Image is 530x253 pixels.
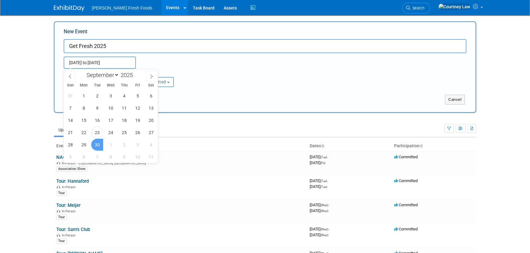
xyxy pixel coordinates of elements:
[329,227,330,231] span: -
[64,28,88,38] label: New Event
[132,90,144,102] span: September 5, 2025
[145,114,157,126] span: September 20, 2025
[78,127,90,138] span: September 22, 2025
[320,161,325,165] span: (Fri)
[394,203,418,207] span: Committed
[310,227,330,231] span: [DATE]
[392,141,476,151] th: Participation
[77,83,91,87] span: Mon
[84,71,119,79] select: Month
[328,155,329,159] span: -
[105,90,117,102] span: September 3, 2025
[56,203,80,208] a: Tour: Meijer
[105,114,117,126] span: September 17, 2025
[56,155,80,160] a: NACS 2025
[394,227,418,231] span: Committed
[118,127,130,138] span: September 25, 2025
[64,90,76,102] span: August 31, 2025
[91,90,103,102] span: September 2, 2025
[91,83,104,87] span: Tue
[118,90,130,102] span: September 4, 2025
[310,203,330,207] span: [DATE]
[64,151,76,163] span: October 5, 2025
[310,233,328,237] span: [DATE]
[320,179,327,183] span: (Tue)
[132,69,192,77] div: Participation:
[91,151,103,163] span: October 7, 2025
[132,102,144,114] span: September 12, 2025
[145,90,157,102] span: September 6, 2025
[118,139,130,151] span: October 2, 2025
[64,83,77,87] span: Sun
[56,215,67,220] div: Tour
[118,83,131,87] span: Thu
[320,204,328,207] span: (Wed)
[310,155,329,159] span: [DATE]
[54,5,84,11] img: ExhibitDay
[56,190,67,196] div: Tour
[57,161,60,164] img: In-Person Event
[320,185,327,189] span: (Tue)
[56,238,67,244] div: Tour
[320,228,328,231] span: (Wed)
[132,127,144,138] span: September 26, 2025
[62,233,77,237] span: In-Person
[145,102,157,114] span: September 13, 2025
[57,209,60,212] img: In-Person Event
[320,156,327,159] span: (Tue)
[64,139,76,151] span: September 28, 2025
[310,160,325,165] span: [DATE]
[56,178,89,184] a: Tour: Hannaford
[310,184,327,189] span: [DATE]
[438,3,470,10] img: Courtney Law
[445,95,465,105] button: Cancel
[119,71,137,79] input: Year
[56,166,87,172] div: Association Show
[402,3,430,13] a: Search
[64,69,123,77] div: Attendance / Format:
[78,151,90,163] span: October 6, 2025
[78,102,90,114] span: September 8, 2025
[78,114,90,126] span: September 15, 2025
[410,6,424,10] span: Search
[310,208,328,213] span: [DATE]
[145,151,157,163] span: October 11, 2025
[64,57,136,69] input: Start Date - End Date
[420,143,423,148] a: Sort by Participation Type
[104,83,118,87] span: Wed
[64,102,76,114] span: September 7, 2025
[91,114,103,126] span: September 16, 2025
[132,139,144,151] span: October 3, 2025
[105,127,117,138] span: September 24, 2025
[64,114,76,126] span: September 14, 2025
[132,151,144,163] span: October 10, 2025
[118,102,130,114] span: September 11, 2025
[57,185,60,188] img: In-Person Event
[118,151,130,163] span: October 9, 2025
[56,227,90,232] a: Tour: Sam's Club
[320,209,328,213] span: (Wed)
[329,203,330,207] span: -
[132,114,144,126] span: September 19, 2025
[62,161,77,165] span: In-Person
[91,139,103,151] span: September 30, 2025
[394,155,418,159] span: Committed
[131,83,144,87] span: Fri
[57,233,60,237] img: In-Person Event
[321,143,324,148] a: Sort by Start Date
[64,39,466,53] input: Name of Trade Show / Conference
[56,160,305,165] div: [GEOGRAPHIC_DATA], [GEOGRAPHIC_DATA]
[91,102,103,114] span: September 9, 2025
[118,114,130,126] span: September 18, 2025
[307,141,392,151] th: Dates
[105,151,117,163] span: October 8, 2025
[105,102,117,114] span: September 10, 2025
[54,141,307,151] th: Event
[105,139,117,151] span: October 1, 2025
[328,178,329,183] span: -
[145,139,157,151] span: October 4, 2025
[145,127,157,138] span: September 27, 2025
[62,185,77,189] span: In-Person
[78,90,90,102] span: September 1, 2025
[91,127,103,138] span: September 23, 2025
